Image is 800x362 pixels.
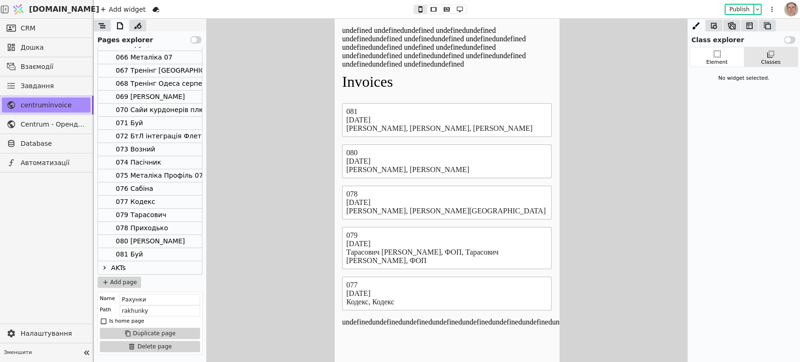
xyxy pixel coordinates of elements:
[116,130,241,143] div: 072 БтЛ інтеграція Флетшоу та ЛУН
[11,0,25,18] img: Logo
[688,31,800,45] div: Class explorer
[29,4,99,15] span: [DOMAIN_NAME]
[97,4,149,15] div: Add widget
[98,222,202,235] div: 078 Приходько
[12,221,213,229] div: [DATE]
[12,97,213,106] div: [DATE]
[116,169,203,182] div: 075 Металіка Профіль 07
[116,104,233,116] div: 070 Сайи курдонерів плюс форма
[100,305,111,315] div: Path
[21,139,86,149] span: Database
[7,84,217,118] a: 081[DATE][PERSON_NAME], [PERSON_NAME], [PERSON_NAME]
[98,156,202,169] div: 074 Пасічник
[12,279,213,287] div: Кодекс, Кодекс
[97,277,141,288] button: Add page
[100,341,200,352] button: Delete page
[784,2,798,16] img: 1560949290925-CROPPED-IMG_0201-2-.jpg
[100,328,200,339] button: Duplicate page
[116,182,153,195] div: 076 Сабіна
[116,222,168,234] div: 078 Приходько
[2,136,90,151] a: Database
[98,90,202,104] div: 069 [PERSON_NAME]
[98,143,202,156] div: 073 Возний
[116,209,166,221] div: 079 Тарасович
[12,171,213,180] div: 078
[2,98,90,113] a: centruminvoice
[98,235,202,248] div: 080 [PERSON_NAME]
[7,208,217,250] a: 079[DATE]Тарасович [PERSON_NAME], ФОП, Тарасович [PERSON_NAME], ФОП
[12,106,213,114] div: [PERSON_NAME], [PERSON_NAME], [PERSON_NAME]
[12,89,213,97] div: 081
[9,0,94,18] a: [DOMAIN_NAME]
[116,143,155,156] div: 073 Возний
[21,81,54,91] span: Завдання
[7,126,217,159] a: 080[DATE][PERSON_NAME], [PERSON_NAME]
[12,188,213,196] div: [PERSON_NAME], [PERSON_NAME][GEOGRAPHIC_DATA]
[98,117,202,130] div: 071 Буй
[98,182,202,196] div: 076 Сабіна
[2,155,90,170] a: Автоматизації
[98,77,202,90] div: 068 Тренінг Одеса серпень 2
[2,40,90,55] a: Дошка
[116,196,155,208] div: 077 Кодекс
[98,130,202,143] div: 072 БтЛ інтеграція Флетшоу та ЛУН
[12,147,213,155] div: [PERSON_NAME], [PERSON_NAME]
[94,31,206,45] div: Pages explorer
[116,248,143,261] div: 081 Буй
[98,248,202,261] div: 081 Буй
[12,229,213,246] div: Тарасович [PERSON_NAME], ФОП, Тарасович [PERSON_NAME], ФОП
[706,59,728,67] div: Element
[2,78,90,93] a: Завдання
[116,156,161,169] div: 074 Пасічник
[21,100,86,110] span: centruminvoice
[116,90,185,103] div: 069 [PERSON_NAME]
[21,120,86,129] span: Centrum - Оренда офісних приміщень
[7,258,217,292] a: 077[DATE]Кодекс, Кодекс
[21,329,86,339] span: Налаштування
[21,62,86,72] span: Взаємодії
[98,196,202,209] div: 077 Кодекс
[21,43,86,53] span: Дошка
[12,262,213,271] div: 077
[12,130,213,138] div: 080
[4,349,80,357] span: Зменшити
[7,50,217,77] p: Invoices
[98,64,202,77] div: 067 Тренінг [GEOGRAPHIC_DATA] [DATE]
[689,71,798,86] div: No widget selected.
[98,169,202,182] div: 075 Металіка Профіль 07
[2,117,90,132] a: Centrum - Оренда офісних приміщень
[2,21,90,36] a: CRM
[2,326,90,341] a: Налаштування
[2,59,90,74] a: Взаємодії
[12,138,213,147] div: [DATE]
[98,209,202,222] div: 079 Тарасович
[109,317,144,326] div: Is home page
[12,212,213,221] div: 079
[21,158,86,168] span: Автоматизації
[116,64,252,77] div: 067 Тренінг [GEOGRAPHIC_DATA] [DATE]
[98,261,202,274] div: AKTs
[12,271,213,279] div: [DATE]
[725,5,753,14] button: Publish
[116,117,143,129] div: 071 Буй
[21,23,36,33] span: CRM
[98,104,202,117] div: 070 Сайи курдонерів плюс форма
[116,77,217,90] div: 068 Тренінг Одеса серпень 2
[98,51,202,64] div: 066 Металіка 07
[100,294,115,303] div: Name
[111,261,126,274] div: AKTs
[116,235,185,248] div: 080 [PERSON_NAME]
[116,51,172,64] div: 066 Металіка 07
[761,59,780,67] div: Classes
[7,167,217,201] a: 078[DATE][PERSON_NAME], [PERSON_NAME][GEOGRAPHIC_DATA]
[12,180,213,188] div: [DATE]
